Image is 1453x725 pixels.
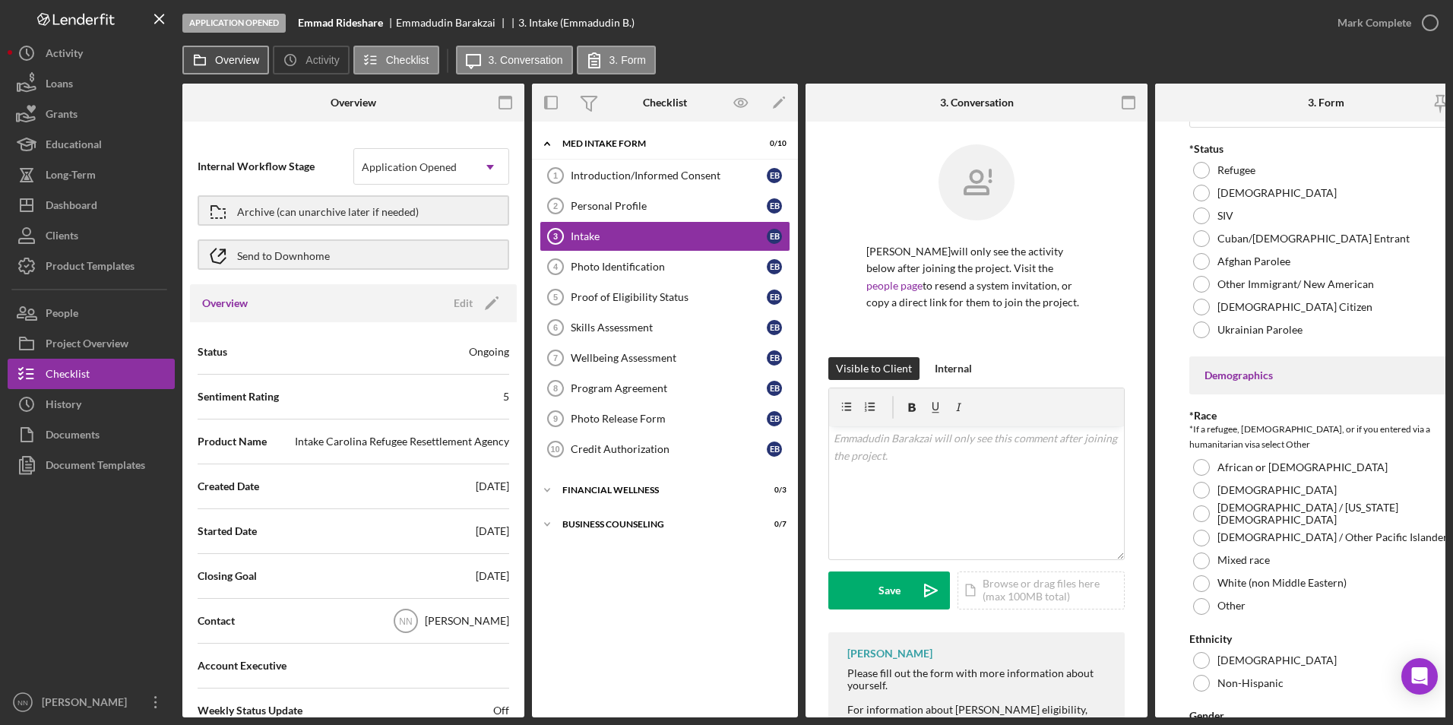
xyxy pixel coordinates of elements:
[8,160,175,190] button: Long-Term
[553,323,558,332] tspan: 6
[198,159,353,174] span: Internal Workflow Stage
[46,359,90,393] div: Checklist
[8,298,175,328] button: People
[540,434,790,464] a: 10Credit AuthorizationEB
[456,46,573,74] button: 3. Conversation
[1217,554,1270,566] label: Mixed race
[198,195,509,226] button: Archive (can unarchive later if needed)
[847,647,932,660] div: [PERSON_NAME]
[469,344,509,359] div: Ongoing
[553,232,558,241] tspan: 3
[46,129,102,163] div: Educational
[445,292,505,315] button: Edit
[767,229,782,244] div: E B
[540,343,790,373] a: 7Wellbeing AssessmentEB
[8,220,175,251] button: Clients
[8,687,175,717] button: NN[PERSON_NAME]
[935,357,972,380] div: Internal
[8,359,175,389] button: Checklist
[1308,97,1344,109] div: 3. Form
[767,168,782,183] div: E B
[540,282,790,312] a: 5Proof of Eligibility StatusEB
[1217,164,1255,176] label: Refugee
[767,411,782,426] div: E B
[1337,8,1411,38] div: Mark Complete
[1217,677,1284,689] label: Non-Hispanic
[46,220,78,255] div: Clients
[298,17,383,29] b: Emmad Rideshare
[493,703,509,718] span: Off
[198,239,509,270] button: Send to Downhome
[540,373,790,404] a: 8Program AgreementEB
[476,479,509,494] div: [DATE]
[198,389,279,404] span: Sentiment Rating
[553,414,558,423] tspan: 9
[940,97,1014,109] div: 3. Conversation
[571,230,767,242] div: Intake
[198,344,227,359] span: Status
[8,190,175,220] button: Dashboard
[553,384,558,393] tspan: 8
[454,292,473,315] div: Edit
[46,68,73,103] div: Loans
[46,389,81,423] div: History
[295,434,509,449] div: Intake Carolina Refugee Resettlement Agency
[198,568,257,584] span: Closing Goal
[540,191,790,221] a: 2Personal ProfileEB
[847,667,1110,692] div: Please fill out the form with more information about yourself.
[1217,654,1337,666] label: [DEMOGRAPHIC_DATA]
[518,17,635,29] div: 3. Intake (Emmadudin B.)
[1217,301,1372,313] label: [DEMOGRAPHIC_DATA] Citizen
[562,486,749,495] div: Financial Wellness
[553,201,558,211] tspan: 2
[8,419,175,450] button: Documents
[503,389,509,404] div: 5
[8,38,175,68] button: Activity
[878,571,901,609] div: Save
[8,129,175,160] button: Educational
[767,290,782,305] div: E B
[866,243,1087,312] p: [PERSON_NAME] will only see the activity below after joining the project. Visit the to resend a s...
[198,703,302,718] span: Weekly Status Update
[46,450,145,484] div: Document Templates
[305,54,339,66] label: Activity
[1401,658,1438,695] div: Open Intercom Messenger
[540,160,790,191] a: 1Introduction/Informed ConsentEB
[571,413,767,425] div: Photo Release Form
[767,198,782,214] div: E B
[540,312,790,343] a: 6Skills AssessmentEB
[237,241,330,268] div: Send to Downhome
[8,68,175,99] button: Loans
[425,613,509,628] div: [PERSON_NAME]
[767,350,782,366] div: E B
[8,328,175,359] button: Project Overview
[46,99,78,133] div: Grants
[17,698,28,707] text: NN
[540,404,790,434] a: 9Photo Release FormEB
[540,252,790,282] a: 4Photo IdentificationEB
[8,251,175,281] button: Product Templates
[386,54,429,66] label: Checklist
[571,200,767,212] div: Personal Profile
[1217,577,1347,589] label: White (non Middle Eastern)
[198,479,259,494] span: Created Date
[362,161,457,173] div: Application Opened
[1322,8,1445,38] button: Mark Complete
[198,434,267,449] span: Product Name
[476,524,509,539] div: [DATE]
[553,353,558,362] tspan: 7
[759,520,787,529] div: 0 / 7
[1217,600,1246,612] label: Other
[1217,233,1410,245] label: Cuban/[DEMOGRAPHIC_DATA] Entrant
[836,357,912,380] div: Visible to Client
[540,221,790,252] a: 3IntakeEB
[1217,187,1337,199] label: [DEMOGRAPHIC_DATA]
[571,261,767,273] div: Photo Identification
[759,486,787,495] div: 0 / 3
[46,190,97,224] div: Dashboard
